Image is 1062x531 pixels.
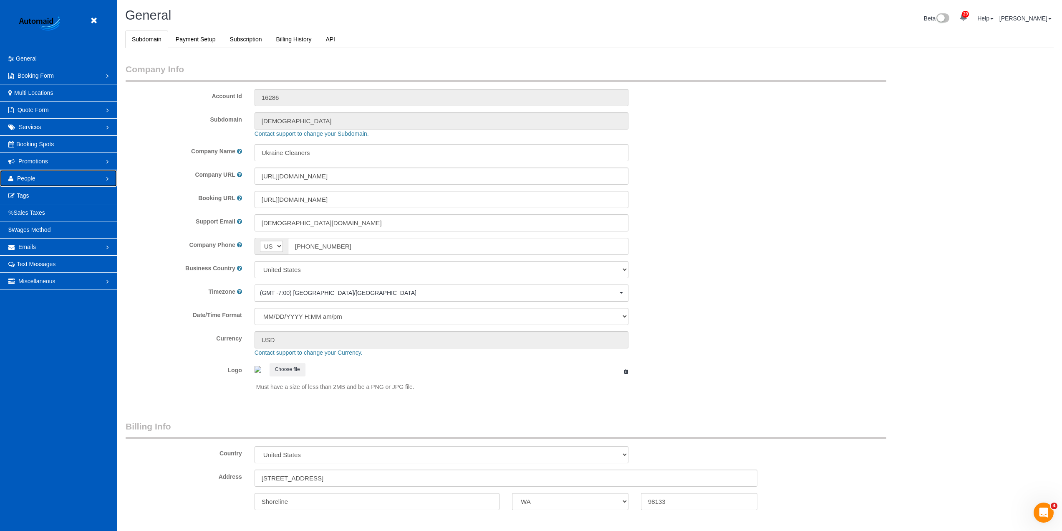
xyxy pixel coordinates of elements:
a: Subdomain [125,30,168,48]
span: Miscellaneous [18,278,55,285]
span: Services [19,124,41,130]
button: Choose file [270,363,305,376]
span: (GMT -7:00) [GEOGRAPHIC_DATA]/[GEOGRAPHIC_DATA] [260,289,618,297]
label: Booking URL [198,194,235,202]
span: Quote Form [18,107,49,113]
label: Logo [119,363,248,374]
span: General [125,8,171,23]
a: [PERSON_NAME] [999,15,1052,22]
label: Country [219,449,242,457]
input: City [255,493,499,510]
label: Company Name [191,147,235,155]
span: People [17,175,35,182]
label: Date/Time Format [119,308,248,319]
label: Account Id [119,89,248,100]
img: New interface [936,13,949,24]
a: Billing History [270,30,318,48]
span: Booking Spots [16,141,54,147]
a: Subscription [223,30,269,48]
a: 29 [955,8,971,27]
span: Wages Method [12,226,51,233]
span: Emails [18,244,36,250]
span: 4 [1051,503,1057,509]
span: 29 [962,11,969,18]
label: Company Phone [189,241,235,249]
label: Company URL [195,170,235,179]
legend: Billing Info [126,420,886,439]
ol: Choose Timezone [255,285,628,302]
input: Zip [641,493,757,510]
span: Tags [17,192,29,199]
iframe: Intercom live chat [1034,503,1054,523]
label: Support Email [196,217,235,226]
a: Beta [924,15,950,22]
a: Help [977,15,994,22]
input: Phone [288,238,628,255]
label: Currency [119,331,248,343]
label: Address [219,473,242,481]
span: Multi Locations [14,89,53,96]
label: Timezone [209,287,235,296]
button: (GMT -7:00) [GEOGRAPHIC_DATA]/[GEOGRAPHIC_DATA] [255,285,628,302]
a: API [319,30,342,48]
span: Text Messages [17,261,55,267]
img: 8198af147c7ec167676e918a74526ec6ddc48321.png [255,366,261,373]
p: Must have a size of less than 2MB and be a PNG or JPG file. [256,383,628,391]
span: Promotions [18,158,48,165]
legend: Company Info [126,63,886,82]
label: Subdomain [119,112,248,124]
a: Payment Setup [169,30,222,48]
span: General [16,55,37,62]
span: Booking Form [18,72,54,79]
img: Automaid Logo [15,15,67,33]
span: Sales Taxes [13,209,45,216]
div: Contact support to change your Subdomain. [248,130,1022,138]
label: Business Country [185,264,235,272]
div: Contact support to change your Currency. [248,348,1022,357]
